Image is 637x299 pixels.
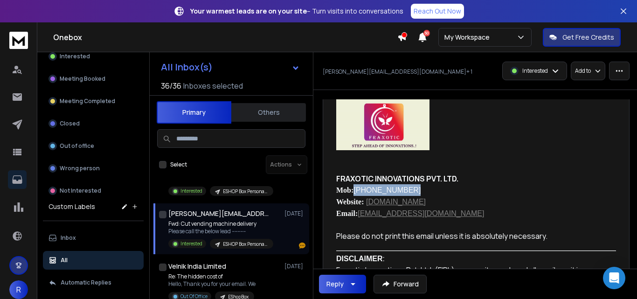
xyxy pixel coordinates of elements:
h3: Inboxes selected [183,80,243,91]
p: ESHOP Box Personalization_Opens_[DATE] [223,241,268,248]
p: Interested [60,53,90,60]
h1: Velnik India Limited [168,262,226,271]
button: Get Free Credits [543,28,621,47]
button: Closed [43,114,144,133]
button: All [43,251,144,270]
label: Select [170,161,187,168]
button: Meeting Booked [43,70,144,88]
p: Meeting Completed [60,97,115,105]
span: Mob: [336,186,353,194]
p: Automatic Replies [61,279,111,286]
a: [EMAIL_ADDRESS][DOMAIN_NAME] [358,209,484,217]
button: R [9,280,28,299]
h1: [PERSON_NAME][EMAIL_ADDRESS][DOMAIN_NAME] +1 [168,209,271,218]
img: logo [9,32,28,49]
p: Reach Out Now [414,7,461,16]
p: Meeting Booked [60,75,105,83]
p: [PERSON_NAME][EMAIL_ADDRESS][DOMAIN_NAME] + 1 [323,68,472,76]
span: : [336,255,385,263]
p: [DATE] [284,210,305,217]
span: [PHONE_NUMBER] [353,186,421,194]
button: Primary [157,101,231,124]
img: AIorK4y-Bx3YxLRm1_Ex2kqCmZ5tWeAuNyOxwzkGrCvfKueCFl754K401WoHfpq-GwU_s5MCFCOerdE [336,98,429,151]
p: ESHOP Box Personalization_Opens_[DATE] [223,188,268,195]
a: [DOMAIN_NAME] [366,196,426,207]
p: Interested [522,67,548,75]
button: Interested [43,47,144,66]
div: Open Intercom Messenger [603,267,625,289]
div: Reply [326,279,344,289]
p: Interested [180,240,202,247]
p: Please call the below lead ---------- [168,228,273,235]
h1: All Inbox(s) [161,63,213,72]
span: ______________________________ [336,242,490,252]
button: Forward [374,275,427,293]
p: All [61,257,68,264]
p: Hello, Thank you for your email. We [168,280,256,288]
button: All Inbox(s) [153,58,307,76]
button: Automatic Replies [43,273,144,292]
span: 50 [423,30,430,36]
p: Fwd: Cut vending machine delivery [168,220,273,228]
p: Closed [60,120,80,127]
p: [DATE] [284,263,305,270]
p: Interested [180,188,202,195]
button: Inbox [43,229,144,247]
strong: DISCLAIMER [336,255,383,263]
span: 36 / 36 [161,80,181,91]
p: Add to [575,67,591,75]
button: Reply [319,275,366,293]
p: Out of office [60,142,94,150]
p: Get Free Credits [562,33,614,42]
button: Meeting Completed [43,92,144,111]
strong: FRAXOTIC INNOVATIONS PVT. LTD. [336,174,458,184]
p: Re: The hidden cost of [168,273,256,280]
span: may monitor and read all emails as it is presumed that they are sent or received in connection wi... [336,265,585,298]
h1: Onebox [53,32,397,43]
p: Inbox [61,234,76,242]
strong: Your warmest leads are on your site [190,7,307,15]
span: [DOMAIN_NAME] [366,198,426,206]
button: Wrong person [43,159,144,178]
button: Out of office [43,137,144,155]
p: Not Interested [60,187,101,195]
span: Email: [336,209,358,217]
button: Others [231,102,306,123]
button: Not Interested [43,181,144,200]
p: Wrong person [60,165,100,172]
span: Please do not print this email unless it is absolutely necessary. [336,231,547,241]
p: – Turn visits into conversations [190,7,403,16]
span: Website: [336,198,364,206]
a: Reach Out Now [411,4,464,19]
h3: Custom Labels [48,202,95,211]
p: My Workspace [444,33,493,42]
